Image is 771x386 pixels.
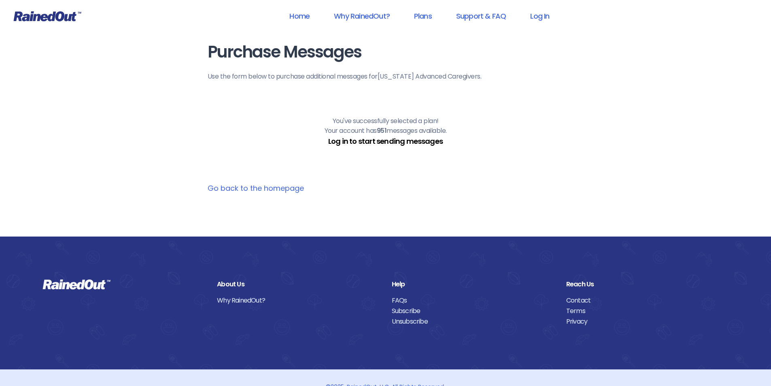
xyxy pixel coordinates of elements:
[446,7,516,25] a: Support & FAQ
[323,7,400,25] a: Why RainedOut?
[566,279,729,290] div: Reach Us
[392,306,554,316] a: Subscribe
[325,126,447,136] p: Your account has messages available.
[392,295,554,306] a: FAQs
[392,316,554,327] a: Unsubscribe
[217,279,379,290] div: About Us
[566,295,729,306] a: Contact
[392,279,554,290] div: Help
[566,306,729,316] a: Terms
[279,7,320,25] a: Home
[404,7,442,25] a: Plans
[566,316,729,327] a: Privacy
[208,183,304,193] a: Go back to the homepage
[520,7,560,25] a: Log In
[217,295,379,306] a: Why RainedOut?
[208,43,564,61] h1: Purchase Messages
[208,72,564,81] p: Use the form below to purchase additional messages for [US_STATE] Advanced Caregivers .
[333,116,439,126] p: You've successfully selected a plan!
[328,136,443,146] a: Log in to start sending messages
[377,126,387,135] b: 951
